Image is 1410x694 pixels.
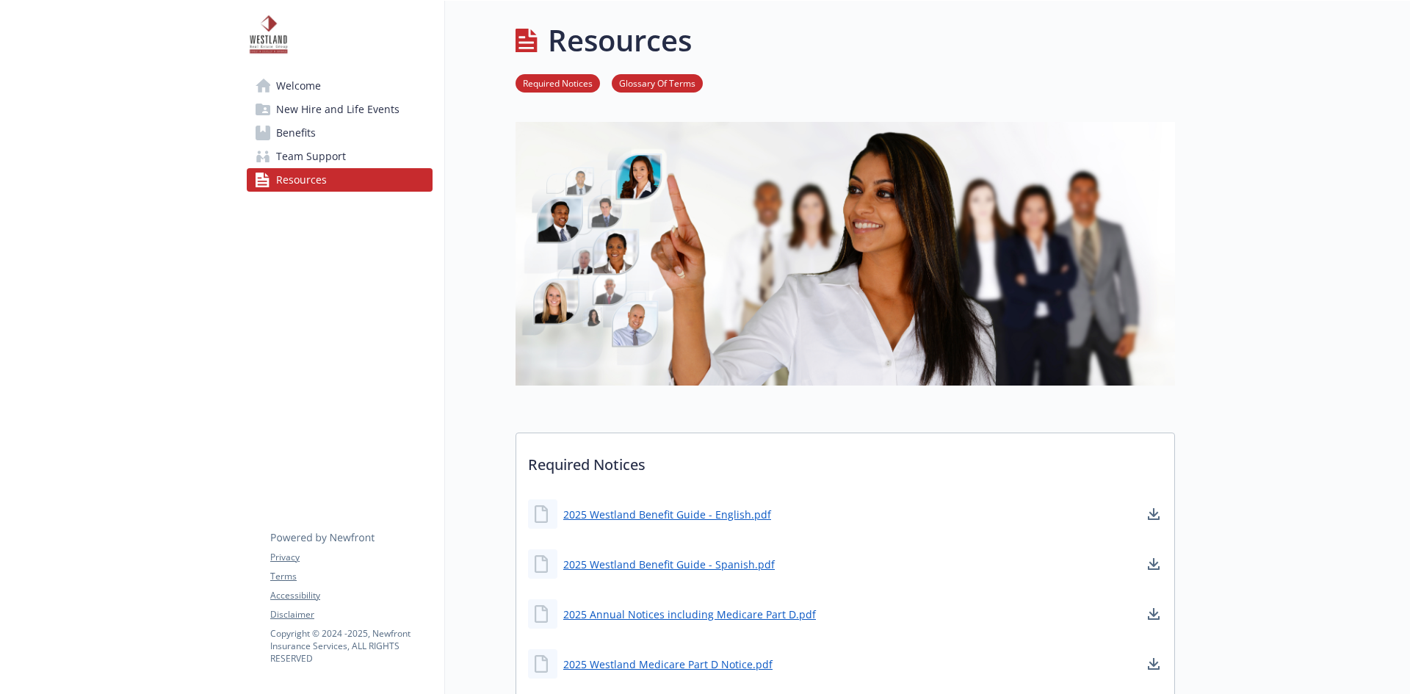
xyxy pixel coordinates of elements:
a: Terms [270,570,432,583]
a: Resources [247,168,433,192]
a: download document [1145,605,1163,623]
a: download document [1145,555,1163,573]
a: 2025 Annual Notices including Medicare Part D.pdf [563,607,816,622]
span: New Hire and Life Events [276,98,399,121]
p: Required Notices [516,433,1174,488]
span: Benefits [276,121,316,145]
a: download document [1145,655,1163,673]
a: Team Support [247,145,433,168]
a: Benefits [247,121,433,145]
span: Team Support [276,145,346,168]
a: download document [1145,505,1163,523]
img: resources page banner [516,122,1175,386]
p: Copyright © 2024 - 2025 , Newfront Insurance Services, ALL RIGHTS RESERVED [270,627,432,665]
a: 2025 Westland Medicare Part D Notice.pdf [563,657,773,672]
a: Disclaimer [270,608,432,621]
h1: Resources [548,18,692,62]
span: Resources [276,168,327,192]
a: New Hire and Life Events [247,98,433,121]
a: 2025 Westland Benefit Guide - Spanish.pdf [563,557,775,572]
span: Welcome [276,74,321,98]
a: Glossary Of Terms [612,76,703,90]
a: Privacy [270,551,432,564]
a: Welcome [247,74,433,98]
a: 2025 Westland Benefit Guide - English.pdf [563,507,771,522]
a: Required Notices [516,76,600,90]
a: Accessibility [270,589,432,602]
